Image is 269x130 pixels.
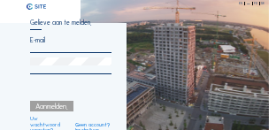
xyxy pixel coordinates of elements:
div: FR [254,3,260,5]
div: Gelieve aan te melden. [30,19,111,30]
input: E-mail [30,36,111,44]
div: Aanmelden. [30,101,73,111]
div: NL [246,3,253,5]
div: EN [239,3,245,5]
div: DE [261,3,265,5]
img: C-SITE logo [27,4,45,10]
